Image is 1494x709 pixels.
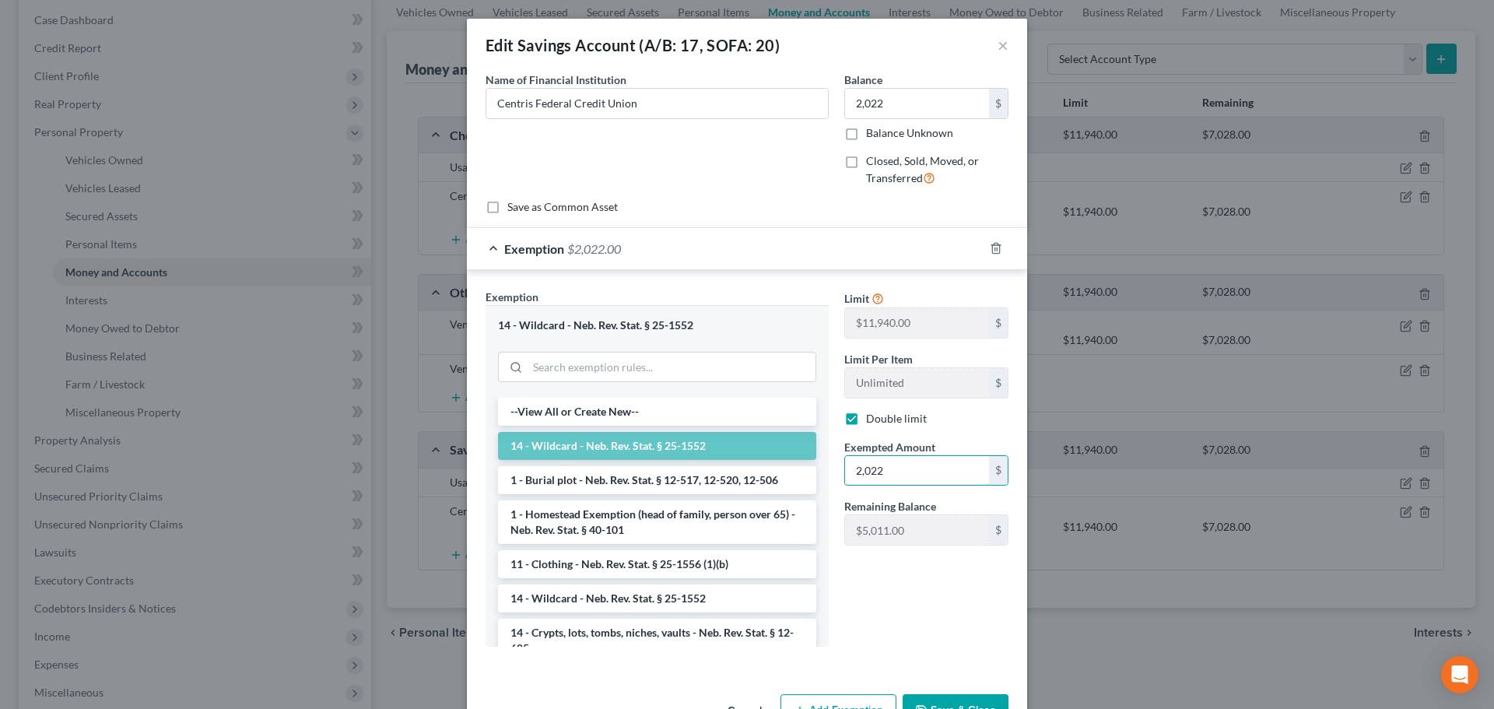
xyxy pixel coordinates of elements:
[844,440,935,454] span: Exempted Amount
[989,456,1008,486] div: $
[844,72,882,88] label: Balance
[498,500,816,544] li: 1 - Homestead Exemption (head of family, person over 65) - Neb. Rev. Stat. § 40-101
[989,368,1008,398] div: $
[989,89,1008,118] div: $
[498,584,816,612] li: 14 - Wildcard - Neb. Rev. Stat. § 25-1552
[845,456,989,486] input: 0.00
[866,411,927,426] label: Double limit
[866,125,953,141] label: Balance Unknown
[866,154,979,184] span: Closed, Sold, Moved, or Transferred
[498,466,816,494] li: 1 - Burial plot - Neb. Rev. Stat. § 12-517, 12-520, 12-506
[989,515,1008,545] div: $
[498,432,816,460] li: 14 - Wildcard - Neb. Rev. Stat. § 25-1552
[845,89,989,118] input: 0.00
[845,368,989,398] input: --
[486,290,538,304] span: Exemption
[989,308,1008,338] div: $
[504,241,564,256] span: Exemption
[507,199,618,215] label: Save as Common Asset
[845,515,989,545] input: --
[486,34,780,56] div: Edit Savings Account (A/B: 17, SOFA: 20)
[844,292,869,305] span: Limit
[1441,656,1478,693] div: Open Intercom Messenger
[486,89,828,118] input: Enter name...
[998,36,1008,54] button: ×
[567,241,621,256] span: $2,022.00
[845,308,989,338] input: --
[528,353,815,382] input: Search exemption rules...
[498,398,816,426] li: --View All or Create New--
[844,351,913,367] label: Limit Per Item
[486,73,626,86] span: Name of Financial Institution
[498,619,816,662] li: 14 - Crypts, lots, tombs, niches, vaults - Neb. Rev. Stat. § 12-605
[498,318,816,333] div: 14 - Wildcard - Neb. Rev. Stat. § 25-1552
[498,550,816,578] li: 11 - Clothing - Neb. Rev. Stat. § 25-1556 (1)(b)
[844,498,936,514] label: Remaining Balance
